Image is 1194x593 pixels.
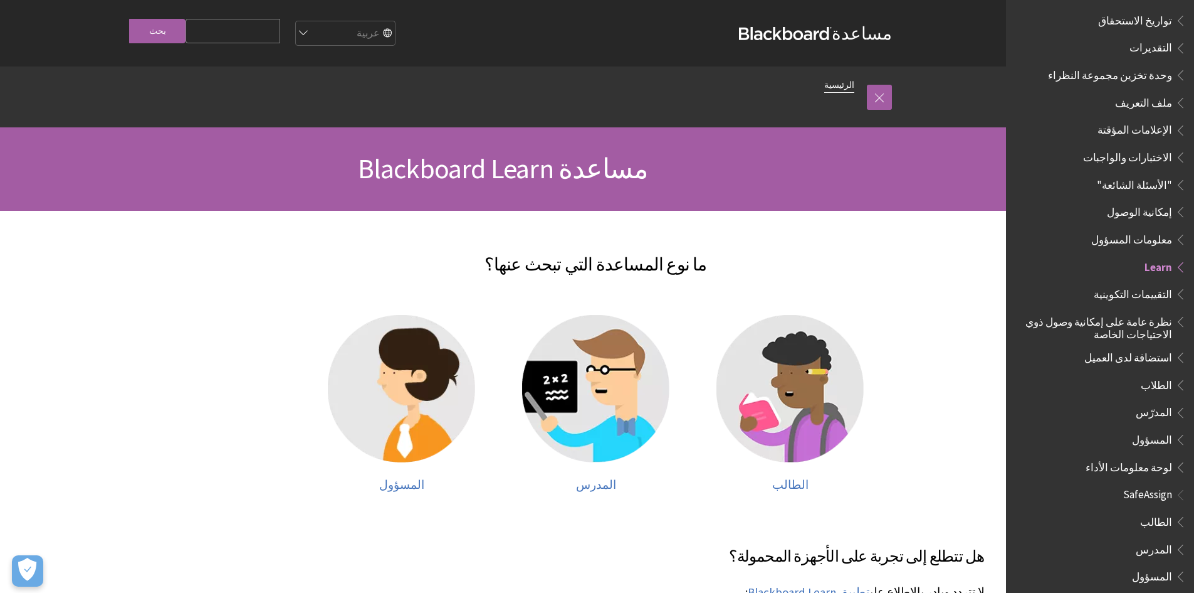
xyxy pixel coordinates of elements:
button: Open Preferences [12,555,43,587]
a: مساعدةBlackboard [739,22,892,45]
h2: ما نوع المساعدة التي تبحث عنها؟ [207,236,985,277]
h3: هل تتطلع إلى تجربة على الأجهزة المحمولة؟ [207,545,985,569]
span: الطالب [772,478,809,492]
a: مساعدة المسؤول المسؤول [317,315,486,491]
span: وحدة تخزين مجموعة النظراء [1048,65,1172,82]
span: الطالب [1140,511,1172,528]
input: بحث [129,19,186,43]
span: المسؤول [379,478,424,492]
img: مساعدة المسؤول [328,315,475,462]
span: المسؤول [1132,429,1172,446]
span: الطلاب [1141,375,1172,392]
span: لوحة معلومات الأداء [1086,457,1172,474]
strong: Blackboard [739,27,832,40]
span: ملف التعريف [1115,92,1172,109]
img: مساعدة الطالب [716,315,864,462]
span: تواريخ الاستحقاق [1098,10,1172,27]
a: مساعدة الطالب الطالب [706,315,875,491]
span: استضافة لدى العميل [1084,347,1172,364]
select: Site Language Selector [295,21,395,46]
span: Learn [1144,257,1172,274]
span: التقديرات [1129,38,1172,55]
span: المدرس [576,478,616,492]
span: مساعدة Blackboard Learn [358,151,649,186]
span: الإعلامات المؤقتة [1097,120,1172,137]
img: مساعدة المدرس [522,315,669,462]
span: إمكانية الوصول [1107,201,1172,218]
a: الرئيسية [824,77,854,93]
span: المسؤول [1132,566,1172,583]
span: المدرّس [1136,402,1172,419]
span: "الأسئلة الشائعة" [1097,174,1172,191]
nav: Book outline for Blackboard Learn Help [1013,257,1186,478]
nav: Book outline for Blackboard SafeAssign [1013,484,1186,588]
span: نظرة عامة على إمكانية وصول ذوي الاحتياجات الخاصة [1021,311,1172,341]
a: مساعدة المدرس المدرس [511,315,681,491]
span: التقييمات التكوينية [1094,284,1172,301]
span: معلومات المسؤول [1091,229,1172,246]
span: المدرس [1136,539,1172,556]
span: الاختبارات والواجبات [1083,147,1172,164]
span: SafeAssign [1123,484,1172,501]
